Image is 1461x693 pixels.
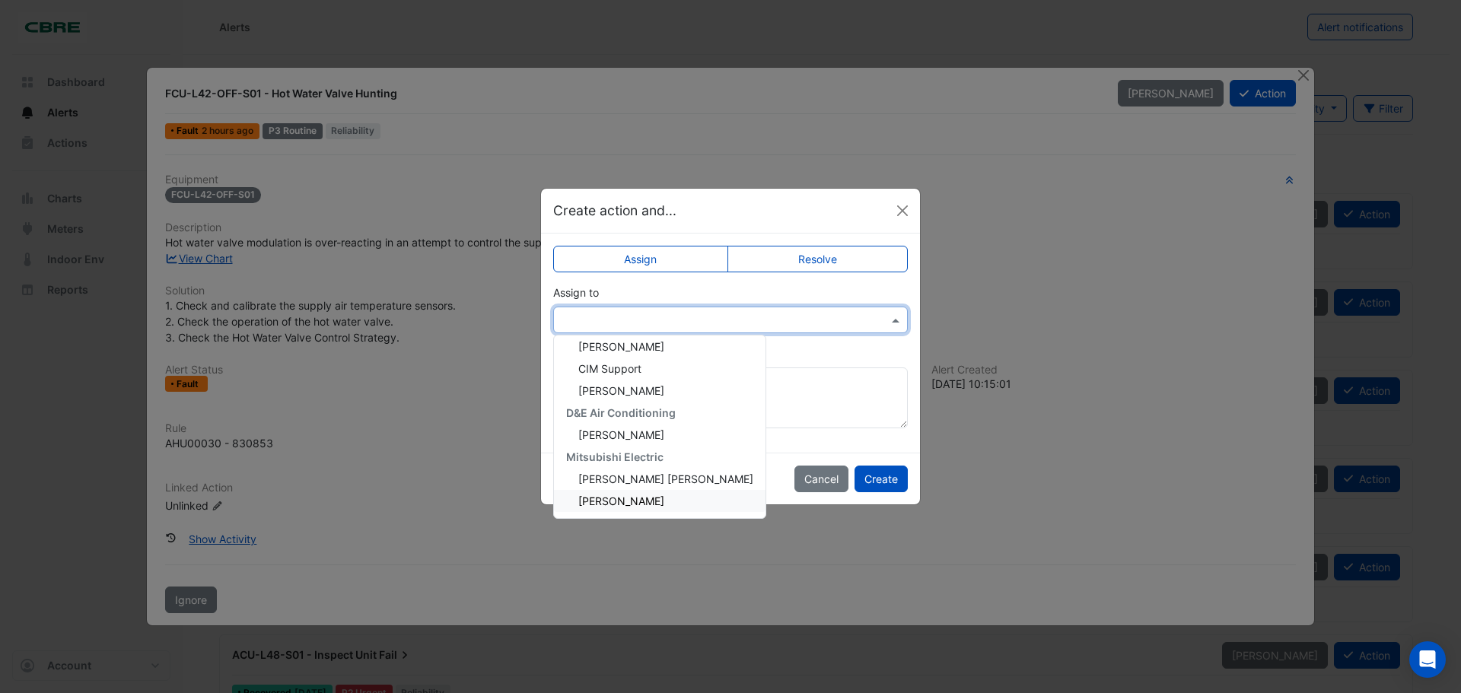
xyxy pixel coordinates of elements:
[566,406,676,419] span: D&E Air Conditioning
[553,246,728,272] label: Assign
[553,335,766,519] ng-dropdown-panel: Options list
[578,494,664,507] span: [PERSON_NAME]
[553,201,676,221] h5: Create action and...
[566,450,664,463] span: Mitsubishi Electric
[578,472,753,485] span: [PERSON_NAME] [PERSON_NAME]
[855,466,908,492] button: Create
[553,285,599,300] label: Assign to
[1409,641,1446,678] div: Open Intercom Messenger
[727,246,909,272] label: Resolve
[578,384,664,397] span: [PERSON_NAME]
[794,466,848,492] button: Cancel
[891,199,914,222] button: Close
[578,428,664,441] span: [PERSON_NAME]
[578,340,664,353] span: [PERSON_NAME]
[578,362,641,375] span: CIM Support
